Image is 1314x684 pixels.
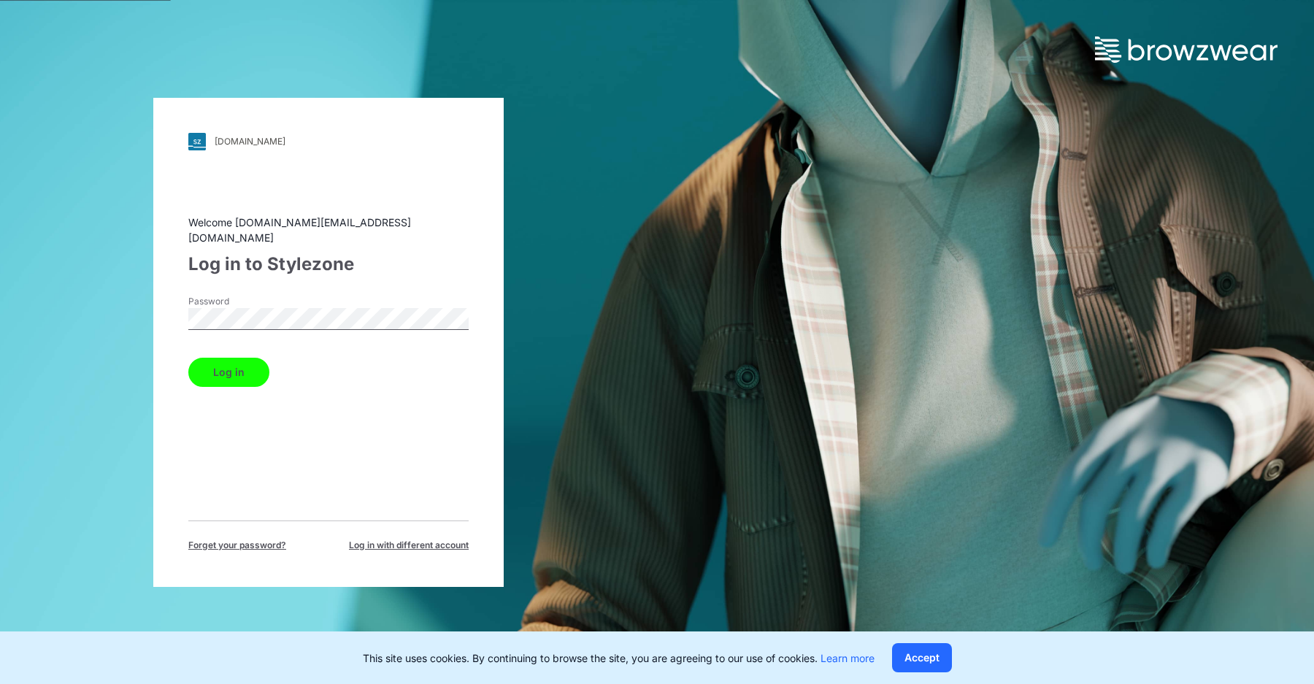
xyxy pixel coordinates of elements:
[349,539,469,552] span: Log in with different account
[188,215,469,245] div: Welcome [DOMAIN_NAME][EMAIL_ADDRESS][DOMAIN_NAME]
[188,358,269,387] button: Log in
[1095,36,1277,63] img: browzwear-logo.73288ffb.svg
[363,650,875,666] p: This site uses cookies. By continuing to browse the site, you are agreeing to our use of cookies.
[188,133,469,150] a: [DOMAIN_NAME]
[188,133,206,150] img: svg+xml;base64,PHN2ZyB3aWR0aD0iMjgiIGhlaWdodD0iMjgiIHZpZXdCb3g9IjAgMCAyOCAyOCIgZmlsbD0ibm9uZSIgeG...
[188,251,469,277] div: Log in to Stylezone
[892,643,952,672] button: Accept
[215,136,285,147] div: [DOMAIN_NAME]
[188,295,291,308] label: Password
[188,539,286,552] span: Forget your password?
[821,652,875,664] a: Learn more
